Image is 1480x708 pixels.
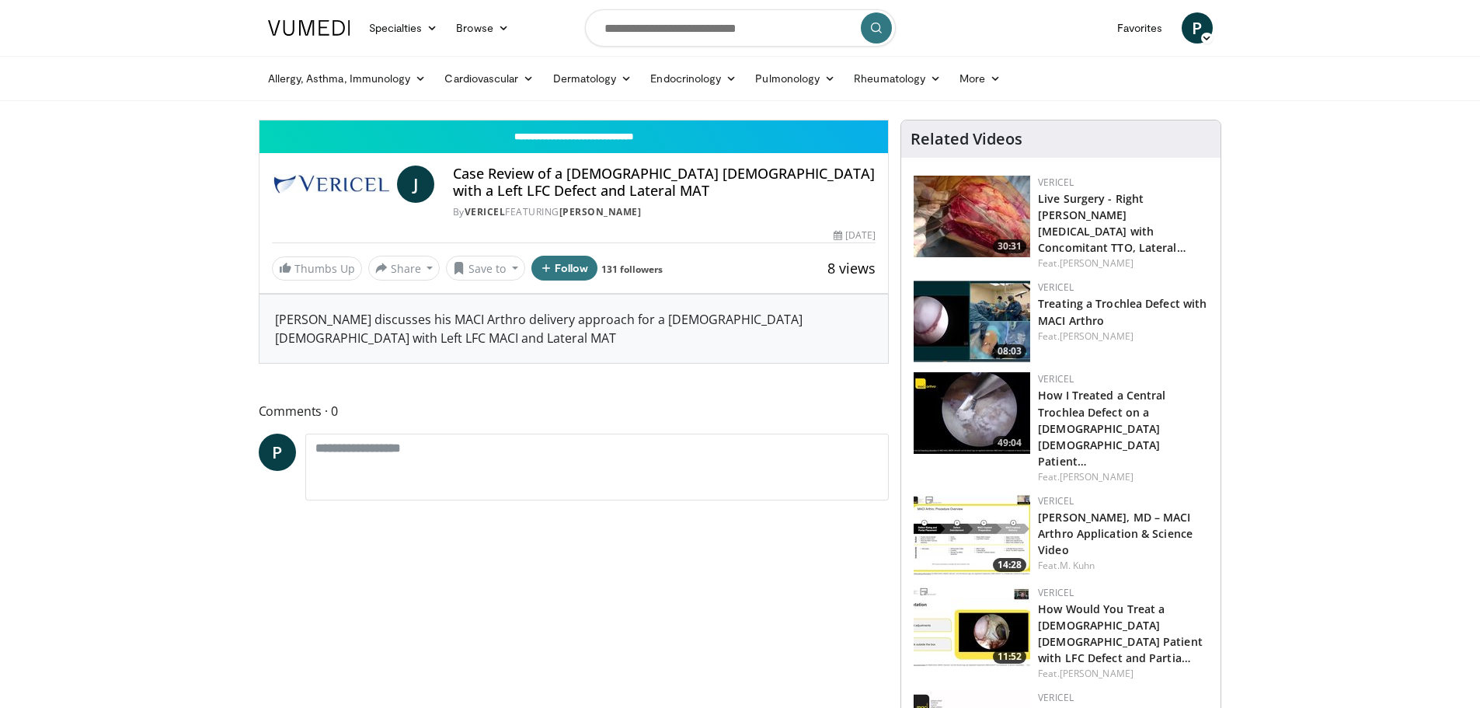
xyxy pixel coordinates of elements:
[1038,691,1074,704] a: Vericel
[993,650,1026,664] span: 11:52
[531,256,598,281] button: Follow
[585,9,896,47] input: Search topics, interventions
[993,344,1026,358] span: 08:03
[834,228,876,242] div: [DATE]
[914,372,1030,454] img: 5aa0332e-438a-4b19-810c-c6dfa13c7ee4.150x105_q85_crop-smart_upscale.jpg
[465,205,506,218] a: Vericel
[453,166,876,199] h4: Case Review of a [DEMOGRAPHIC_DATA] [DEMOGRAPHIC_DATA] with a Left LFC Defect and Lateral MAT
[993,558,1026,572] span: 14:28
[453,205,876,219] div: By FEATURING
[914,586,1030,668] a: 11:52
[1060,256,1134,270] a: [PERSON_NAME]
[397,166,434,203] a: J
[746,63,844,94] a: Pulmonology
[1038,281,1074,294] a: Vericel
[1038,256,1208,270] div: Feat.
[272,166,391,203] img: Vericel
[1038,330,1208,344] div: Feat.
[259,295,889,363] div: [PERSON_NAME] discusses his MACI Arthro delivery approach for a [DEMOGRAPHIC_DATA] [DEMOGRAPHIC_D...
[1038,494,1074,507] a: Vericel
[914,494,1030,576] img: 2444198d-1b18-4a77-bb67-3e21827492e5.150x105_q85_crop-smart_upscale.jpg
[1038,176,1074,189] a: Vericel
[914,281,1030,362] img: 0de30d39-bfe3-4001-9949-87048a0d8692.150x105_q85_crop-smart_upscale.jpg
[1038,388,1165,468] a: How I Treated a Central Trochlea Defect on a [DEMOGRAPHIC_DATA] [DEMOGRAPHIC_DATA] Patient…
[993,239,1026,253] span: 30:31
[911,130,1022,148] h4: Related Videos
[1060,667,1134,680] a: [PERSON_NAME]
[914,494,1030,576] a: 14:28
[1038,667,1208,681] div: Feat.
[1038,191,1186,255] a: Live Surgery - Right [PERSON_NAME][MEDICAL_DATA] with Concomitant TTO, Lateral…
[268,20,350,36] img: VuMedi Logo
[914,176,1030,257] img: f2822210-6046-4d88-9b48-ff7c77ada2d7.150x105_q85_crop-smart_upscale.jpg
[559,205,642,218] a: [PERSON_NAME]
[993,436,1026,450] span: 49:04
[1038,470,1208,484] div: Feat.
[272,256,362,281] a: Thumbs Up
[360,12,447,44] a: Specialties
[1060,559,1095,572] a: M. Kuhn
[544,63,642,94] a: Dermatology
[914,281,1030,362] a: 08:03
[259,401,890,421] span: Comments 0
[1038,559,1208,573] div: Feat.
[950,63,1010,94] a: More
[601,263,663,276] a: 131 followers
[259,434,296,471] a: P
[641,63,746,94] a: Endocrinology
[368,256,441,281] button: Share
[1060,470,1134,483] a: [PERSON_NAME]
[1038,586,1074,599] a: Vericel
[844,63,950,94] a: Rheumatology
[914,586,1030,668] img: 62f325f7-467e-4e39-9fa8-a2cb7d050ecd.150x105_q85_crop-smart_upscale.jpg
[1038,296,1207,327] a: Treating a Trochlea Defect with MACI Arthro
[914,176,1030,257] a: 30:31
[1038,372,1074,385] a: Vericel
[259,63,436,94] a: Allergy, Asthma, Immunology
[1108,12,1172,44] a: Favorites
[1038,510,1193,557] a: [PERSON_NAME], MD – MACI Arthro Application & Science Video
[446,256,525,281] button: Save to
[447,12,518,44] a: Browse
[827,259,876,277] span: 8 views
[1182,12,1213,44] a: P
[914,372,1030,454] a: 49:04
[435,63,543,94] a: Cardiovascular
[1060,330,1134,343] a: [PERSON_NAME]
[1038,602,1203,665] a: How Would You Treat a [DEMOGRAPHIC_DATA] [DEMOGRAPHIC_DATA] Patient with LFC Defect and Partia…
